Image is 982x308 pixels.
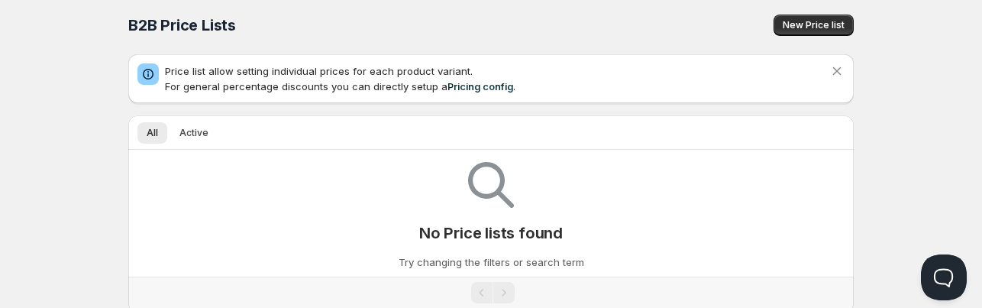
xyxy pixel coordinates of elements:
[128,277,854,308] nav: Pagination
[147,127,158,139] span: All
[774,15,854,36] button: New Price list
[179,127,208,139] span: Active
[165,63,829,94] p: Price list allow setting individual prices for each product variant. For general percentage disco...
[419,224,563,242] p: No Price lists found
[399,255,584,270] p: Try changing the filters or search term
[447,80,513,92] a: Pricing config
[826,60,848,82] button: Dismiss notification
[128,16,236,34] span: B2B Price Lists
[468,162,514,208] img: Empty search results
[921,255,967,300] iframe: Help Scout Beacon - Open
[783,19,845,31] span: New Price list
